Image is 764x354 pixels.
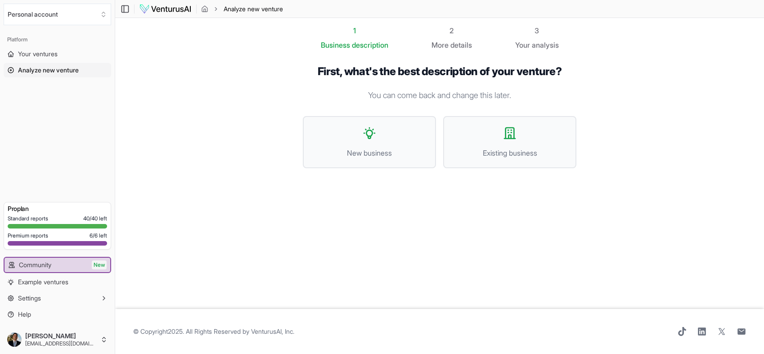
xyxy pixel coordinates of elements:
h3: Pro plan [8,204,107,213]
a: Analyze new venture [4,63,111,77]
span: description [352,40,388,49]
p: You can come back and change this later. [303,89,576,102]
span: [PERSON_NAME] [25,332,97,340]
button: [PERSON_NAME][EMAIL_ADDRESS][DOMAIN_NAME] [4,329,111,350]
span: Your ventures [18,49,58,58]
div: Platform [4,32,111,47]
span: Community [19,260,51,269]
nav: breadcrumb [201,4,283,13]
span: Settings [18,294,41,303]
button: Settings [4,291,111,305]
span: Help [18,310,31,319]
div: 3 [515,25,559,36]
span: details [450,40,472,49]
span: New [92,260,107,269]
span: New business [313,148,426,158]
span: Example ventures [18,278,68,287]
button: Existing business [443,116,576,168]
span: Business [321,40,350,50]
button: Select an organization [4,4,111,25]
span: More [431,40,449,50]
span: © Copyright 2025 . All Rights Reserved by . [133,327,294,336]
span: Analyze new venture [18,66,79,75]
h1: First, what's the best description of your venture? [303,65,576,78]
a: Your ventures [4,47,111,61]
span: Analyze new venture [224,4,283,13]
span: Existing business [453,148,566,158]
span: Standard reports [8,215,48,222]
a: Help [4,307,111,322]
span: [EMAIL_ADDRESS][DOMAIN_NAME] [25,340,97,347]
span: 40 / 40 left [83,215,107,222]
a: Example ventures [4,275,111,289]
div: 1 [321,25,388,36]
span: 6 / 6 left [90,232,107,239]
a: VenturusAI, Inc [251,327,293,335]
span: Your [515,40,530,50]
button: New business [303,116,436,168]
img: ACg8ocKh1L7Yh5VgSDN2YOPfB6bExbAf4_p3LJia384IOMDxnuMg=s96-c [7,332,22,347]
a: CommunityNew [4,258,110,272]
div: 2 [431,25,472,36]
img: logo [139,4,192,14]
span: Premium reports [8,232,48,239]
span: analysis [532,40,559,49]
